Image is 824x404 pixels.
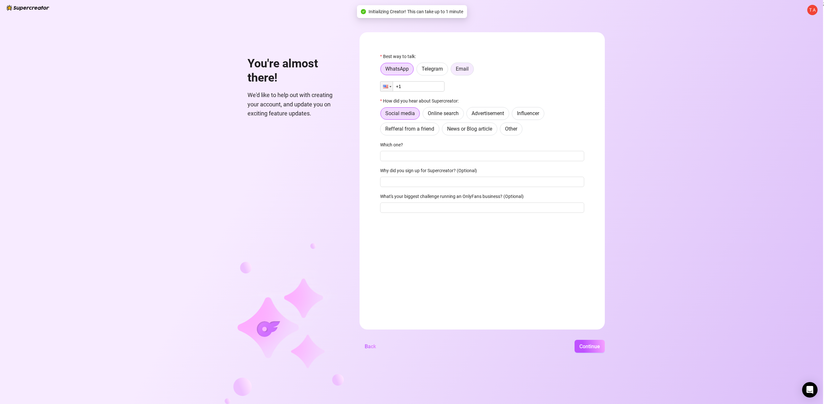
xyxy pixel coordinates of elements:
[360,340,381,353] button: Back
[6,5,49,11] img: logo
[380,81,445,92] input: 1 (702) 123-4567
[472,110,504,116] span: Advertisement
[380,97,463,104] label: How did you hear about Supercreator:
[505,126,517,132] span: Other
[428,110,459,116] span: Online search
[447,126,492,132] span: News or Blog article
[385,126,434,132] span: Refferal from a friend
[380,151,584,161] input: Which one?
[380,53,420,60] label: Best way to talk:
[456,66,469,72] span: Email
[380,167,481,174] label: Why did you sign up for Supercreator? (Optional)
[380,193,528,200] label: What's your biggest challenge running an OnlyFans business? (Optional)
[365,343,376,350] span: Back
[380,82,393,91] div: United States: + 1
[369,8,463,15] span: Initializing Creator! This can take up to 1 minute
[575,340,605,353] button: Continue
[385,110,415,116] span: Social media
[361,9,366,14] span: check-circle
[385,66,409,72] span: WhatsApp
[517,110,539,116] span: Influencer
[579,343,600,350] span: Continue
[248,91,344,118] span: We'd like to help out with creating your account, and update you on exciting feature updates.
[380,202,584,213] input: What's your biggest challenge running an OnlyFans business? (Optional)
[809,6,816,14] span: T A
[248,57,344,85] h1: You're almost there!
[802,382,818,398] div: Open Intercom Messenger
[380,177,584,187] input: Why did you sign up for Supercreator? (Optional)
[422,66,443,72] span: Telegram
[380,141,407,148] label: Which one?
